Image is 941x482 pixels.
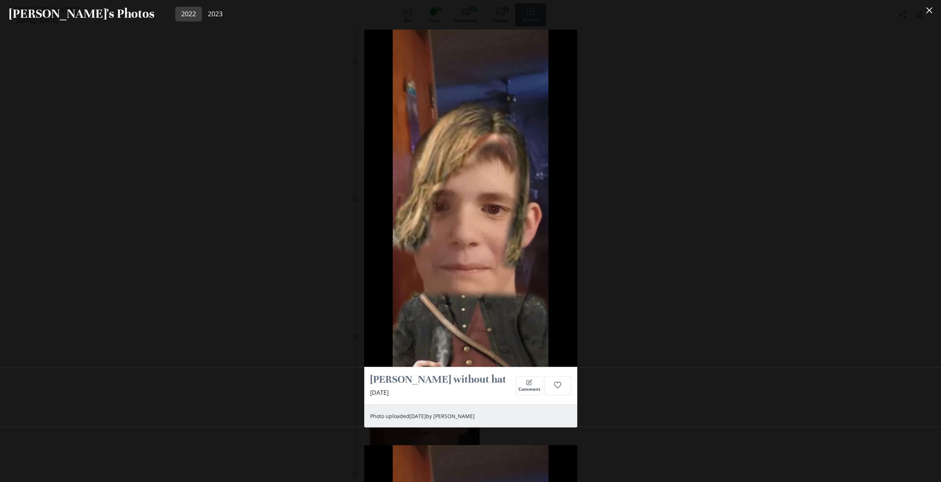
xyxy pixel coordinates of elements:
button: Comment [516,376,543,395]
p: Photo uploaded by [PERSON_NAME] [370,412,564,420]
img: Micah bell without hat [364,30,577,367]
a: 2022 [175,7,202,21]
button: Close [922,3,937,18]
span: [DATE] [370,389,389,397]
h2: [PERSON_NAME]'s Photos [9,6,155,22]
span: Comment [518,387,540,392]
h2: [PERSON_NAME] without hat [370,373,513,387]
a: 2023 [202,7,229,21]
span: June 20, 2024 [409,413,426,420]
